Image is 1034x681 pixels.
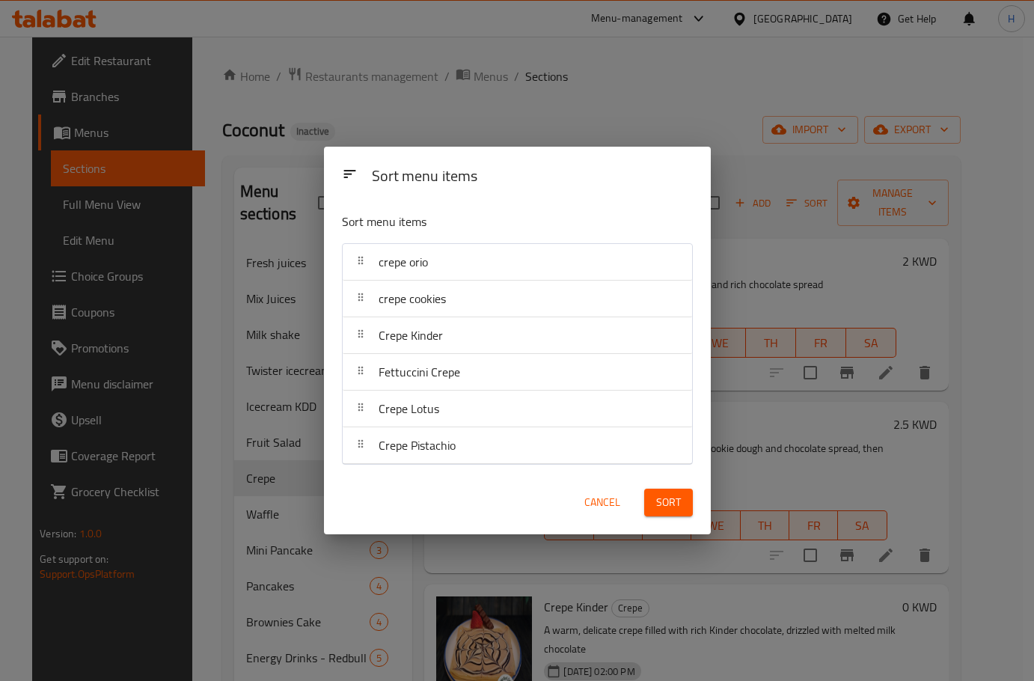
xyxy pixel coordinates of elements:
[584,493,620,512] span: Cancel
[379,397,439,420] span: Crepe Lotus
[656,493,681,512] span: Sort
[379,287,446,310] span: crepe cookies
[343,391,692,427] div: Crepe Lotus
[366,160,699,194] div: Sort menu items
[644,489,693,516] button: Sort
[379,324,443,346] span: Crepe Kinder
[379,361,460,383] span: Fettuccini Crepe
[379,251,428,273] span: crepe orio
[343,427,692,464] div: Crepe Pistachio
[343,317,692,354] div: Crepe Kinder
[343,281,692,317] div: crepe cookies
[342,213,620,231] p: Sort menu items
[379,434,456,456] span: Crepe Pistachio
[343,244,692,281] div: crepe orio
[578,489,626,516] button: Cancel
[343,354,692,391] div: Fettuccini Crepe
